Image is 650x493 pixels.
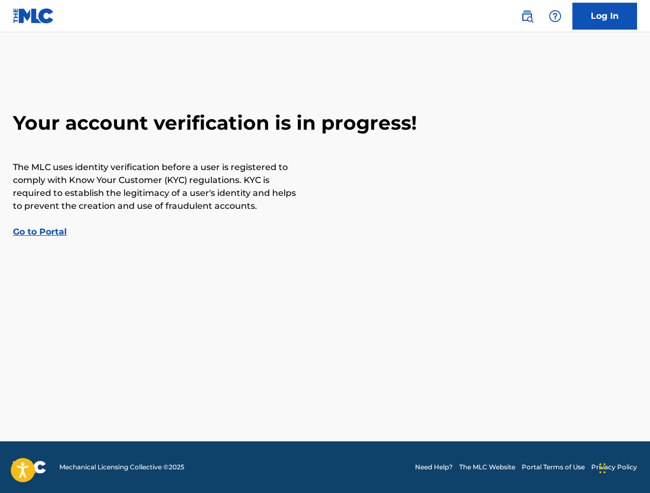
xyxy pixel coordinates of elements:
a: Go to Portal [13,227,67,237]
a: Need Help? [415,462,453,472]
div: Help [544,5,566,27]
p: The MLC uses identity verification before a user is registered to comply with Know Your Customer ... [13,161,299,213]
span: Mechanical Licensing Collective © 2025 [59,462,184,472]
img: logo [13,461,46,474]
a: Log In [572,3,637,30]
img: search [521,10,534,23]
a: The MLC Website [459,462,515,472]
img: help [549,10,562,23]
iframe: Chat Widget [596,441,650,493]
a: Privacy Policy [591,462,637,472]
h2: Your account verification is in progress! [13,111,637,135]
a: Public Search [516,5,538,27]
div: Drag [599,452,606,484]
a: Portal Terms of Use [522,462,585,472]
img: MLC Logo [13,8,54,24]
